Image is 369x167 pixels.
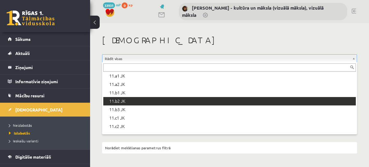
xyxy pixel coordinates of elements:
[103,89,356,97] div: 11.b1 JK
[103,105,356,114] div: 11.b3 JK
[103,131,356,139] div: 12.a1 JK klase
[103,122,356,131] div: 11.c2 JK
[103,72,356,80] div: 11.a1 JK
[103,80,356,89] div: 11.a2 JK
[103,97,356,105] div: 11.b2 JK
[103,114,356,122] div: 11.c1 JK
